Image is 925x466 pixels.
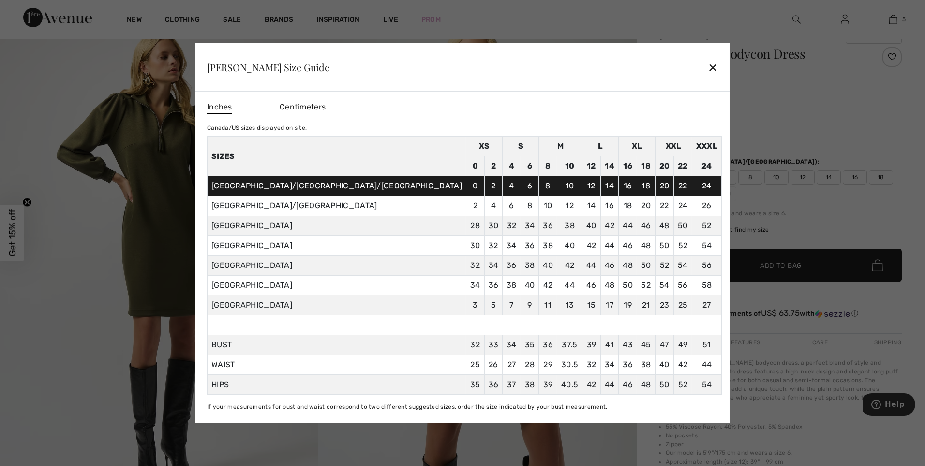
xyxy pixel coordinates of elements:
td: [GEOGRAPHIC_DATA] [207,236,466,256]
span: 28 [525,360,535,369]
td: 38 [539,236,557,256]
td: BUST [207,335,466,355]
span: 36 [489,380,499,389]
td: XS [466,137,502,156]
td: 21 [637,295,655,315]
td: HIPS [207,375,466,395]
span: 52 [678,380,688,389]
div: [PERSON_NAME] Size Guide [207,62,329,72]
td: 48 [637,236,655,256]
td: 26 [692,196,721,216]
td: [GEOGRAPHIC_DATA] [207,295,466,315]
td: 38 [557,216,582,236]
td: 40 [557,236,582,256]
td: 46 [637,216,655,236]
td: 58 [692,276,721,295]
td: 18 [619,196,637,216]
td: 0 [466,156,484,176]
span: 38 [525,380,535,389]
td: 44 [582,256,601,276]
td: 18 [637,176,655,196]
span: 30.5 [561,360,578,369]
span: 32 [470,340,480,349]
td: 0 [466,176,484,196]
span: 46 [623,380,633,389]
td: 56 [674,276,692,295]
td: 34 [521,216,539,236]
td: 46 [582,276,601,295]
span: 42 [587,380,597,389]
td: 6 [521,176,539,196]
td: 22 [655,196,674,216]
span: 49 [678,340,688,349]
td: 48 [600,276,619,295]
span: 41 [605,340,614,349]
td: 36 [521,236,539,256]
span: 40.5 [561,380,578,389]
td: 40 [521,276,539,295]
td: XXL [655,137,692,156]
td: 14 [600,156,619,176]
td: 6 [503,196,521,216]
td: [GEOGRAPHIC_DATA]/[GEOGRAPHIC_DATA] [207,196,466,216]
td: 48 [655,216,674,236]
td: 7 [503,295,521,315]
td: 11 [539,295,557,315]
span: 36 [623,360,633,369]
td: 44 [557,276,582,295]
td: 8 [521,196,539,216]
td: 42 [600,216,619,236]
td: 20 [655,176,674,196]
td: 54 [674,256,692,276]
td: 48 [619,256,637,276]
td: 24 [692,176,721,196]
td: M [539,137,582,156]
td: 8 [539,176,557,196]
span: 33 [489,340,499,349]
span: 54 [702,380,712,389]
span: 39 [543,380,553,389]
span: 37 [507,380,516,389]
span: 29 [543,360,552,369]
span: 37.5 [562,340,577,349]
td: 23 [655,295,674,315]
td: 9 [521,295,539,315]
td: [GEOGRAPHIC_DATA] [207,256,466,276]
td: 2 [484,156,503,176]
td: 17 [600,295,619,315]
td: 24 [674,196,692,216]
span: 47 [660,340,669,349]
td: 24 [692,156,721,176]
div: ✕ [708,57,718,78]
span: 40 [659,360,670,369]
span: 25 [470,360,480,369]
td: 28 [466,216,484,236]
td: 20 [655,156,674,176]
span: 27 [507,360,516,369]
td: 54 [655,276,674,295]
td: 25 [674,295,692,315]
td: 27 [692,295,721,315]
td: 16 [619,156,637,176]
td: 32 [484,236,503,256]
td: 3 [466,295,484,315]
td: 50 [655,236,674,256]
td: 10 [557,176,582,196]
td: [GEOGRAPHIC_DATA]/[GEOGRAPHIC_DATA]/[GEOGRAPHIC_DATA] [207,176,466,196]
span: 39 [587,340,597,349]
td: S [503,137,539,156]
span: 38 [641,360,651,369]
td: 30 [466,236,484,256]
td: 42 [557,256,582,276]
td: 36 [503,256,521,276]
td: 4 [484,196,503,216]
td: 50 [637,256,655,276]
td: 16 [619,176,637,196]
span: 32 [587,360,597,369]
td: 8 [539,156,557,176]
td: 52 [692,216,721,236]
td: 12 [582,156,601,176]
td: 12 [557,196,582,216]
td: 42 [539,276,557,295]
td: 52 [655,256,674,276]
